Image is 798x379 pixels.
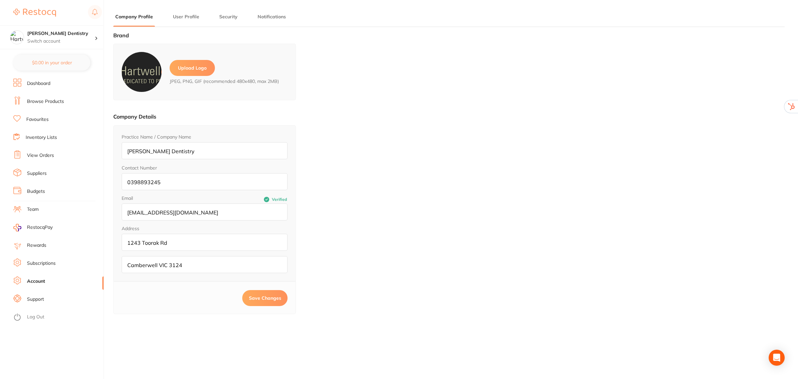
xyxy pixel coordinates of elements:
a: Inventory Lists [26,134,57,141]
a: Log Out [27,314,44,320]
a: Browse Products [27,98,64,105]
a: Restocq Logo [13,5,56,20]
a: RestocqPay [13,224,53,231]
a: Suppliers [27,170,47,177]
a: Team [27,206,39,213]
button: User Profile [171,14,201,20]
button: Company Profile [113,14,155,20]
span: JPEG, PNG, GIF (recommended 480x480, max 2MB) [170,79,279,84]
a: Subscriptions [27,260,56,267]
p: Switch account [27,38,95,45]
a: Dashboard [27,80,50,87]
button: Security [217,14,240,20]
div: Open Intercom Messenger [769,350,785,366]
label: Brand [113,32,129,39]
span: Save Changes [249,295,281,301]
legend: Address [122,226,139,231]
a: View Orders [27,152,54,159]
a: Budgets [27,188,45,195]
img: Restocq Logo [13,9,56,17]
a: Account [27,278,45,285]
span: RestocqPay [27,224,53,231]
label: Contact Number [122,165,157,171]
button: Save Changes [242,290,288,306]
label: Company Details [113,113,156,120]
a: Rewards [27,242,46,249]
h4: Hartwell Dentistry [27,30,95,37]
a: Support [27,296,44,303]
label: Practice Name / Company Name [122,134,191,140]
img: Hartwell Dentistry [10,31,24,44]
button: $0.00 in your order [13,55,90,71]
label: Upload Logo [170,60,215,76]
button: Log Out [13,312,102,323]
label: Email [122,195,205,201]
span: Verified [272,197,287,202]
button: Notifications [256,14,288,20]
a: Favourites [26,116,49,123]
img: RestocqPay [13,224,21,231]
img: logo [122,52,162,92]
